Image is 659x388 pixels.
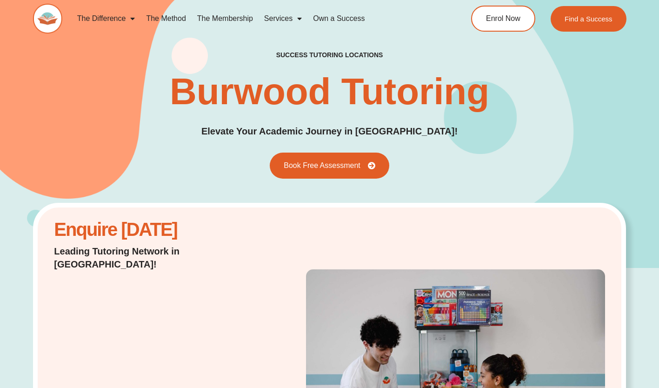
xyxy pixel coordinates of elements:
span: Book Free Assessment [284,162,360,169]
a: The Method [140,8,191,29]
h2: Enquire [DATE] [54,224,250,235]
h2: success tutoring locations [276,51,383,59]
a: Find a Success [551,6,626,32]
span: Find a Success [565,15,612,22]
a: The Membership [192,8,259,29]
p: Elevate Your Academic Journey in [GEOGRAPHIC_DATA]! [201,124,458,139]
a: The Difference [72,8,141,29]
h1: Burwood Tutoring [170,73,489,110]
a: Enrol Now [471,6,535,32]
nav: Menu [72,8,438,29]
a: Book Free Assessment [270,153,389,179]
a: Services [259,8,307,29]
span: Enrol Now [486,15,520,22]
a: Own a Success [307,8,370,29]
p: Leading Tutoring Network in [GEOGRAPHIC_DATA]! [54,245,250,271]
